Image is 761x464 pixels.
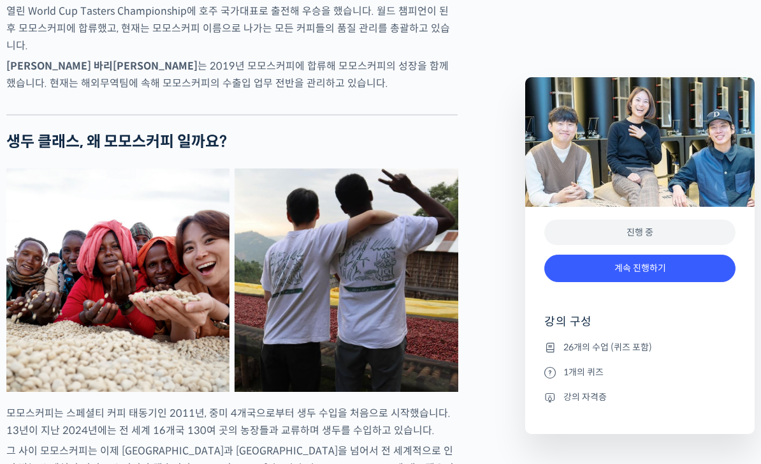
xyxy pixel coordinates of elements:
[6,57,458,92] p: 는 2019년 모모스커피에 합류해 모모스커피의 성장을 함께 했습니다. 현재는 해외무역팀에 속해 모모스커피의 수출입 업무 전반을 관리하고 있습니다.
[197,377,212,387] span: 설정
[544,255,736,282] a: 계속 진행하기
[164,358,245,390] a: 설정
[544,314,736,340] h4: 강의 구성
[4,358,84,390] a: 홈
[544,364,736,380] li: 1개의 퀴즈
[544,340,736,355] li: 26개의 수업 (퀴즈 포함)
[544,389,736,405] li: 강의 자격증
[6,132,227,151] strong: 생두 클래스, 왜 모모스커피 일까요?
[544,220,736,246] div: 진행 중
[6,59,198,73] strong: [PERSON_NAME] 바리[PERSON_NAME]
[40,377,48,387] span: 홈
[84,358,164,390] a: 대화
[6,405,458,439] p: 모모스커피는 스페셜티 커피 태동기인 2011년, 중미 4개국으로부터 생두 수입을 처음으로 시작했습니다. 13년이 지난 2024년에는 전 세계 16개국 130여 곳의 농장들과 ...
[117,378,132,388] span: 대화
